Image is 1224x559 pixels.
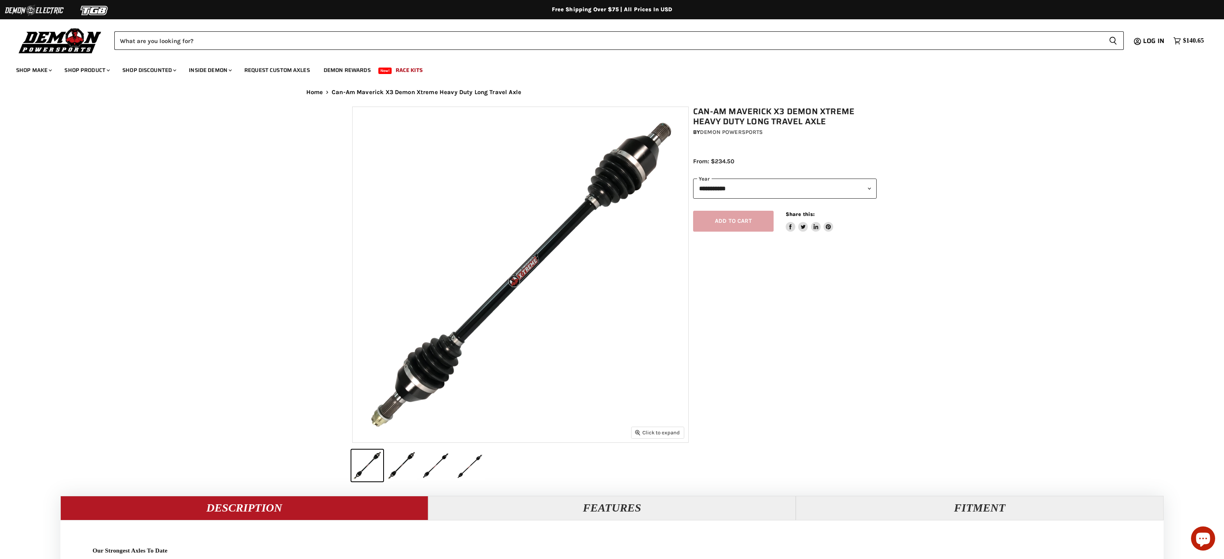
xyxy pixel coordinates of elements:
button: Can-Am Maverick X3 Demon Xtreme Heavy Duty Long Travel Axle thumbnail [420,450,452,481]
div: Free Shipping Over $75 | All Prices In USD [290,6,934,13]
input: Search [114,31,1102,50]
span: Can-Am Maverick X3 Demon Xtreme Heavy Duty Long Travel Axle [332,89,521,96]
button: Search [1102,31,1124,50]
button: Description [60,496,428,520]
a: Request Custom Axles [238,62,316,78]
form: Product [114,31,1124,50]
a: Demon Rewards [318,62,377,78]
button: Can-Am Maverick X3 Demon Xtreme Heavy Duty Long Travel Axle thumbnail [351,450,383,481]
span: Share this: [786,211,815,217]
a: Demon Powersports [700,129,763,136]
span: Click to expand [635,430,680,436]
span: New! [378,68,392,74]
a: $140.65 [1169,35,1208,47]
button: Can-Am Maverick X3 Demon Xtreme Heavy Duty Long Travel Axle thumbnail [386,450,417,481]
img: Demon Electric Logo 2 [4,3,64,18]
img: TGB Logo 2 [64,3,125,18]
button: Click to expand [632,427,684,438]
a: Race Kits [390,62,429,78]
a: Log in [1139,37,1169,45]
select: year [693,179,877,198]
div: by [693,128,877,137]
img: Can-Am Maverick X3 Demon Xtreme Heavy Duty Long Travel Axle [353,107,688,442]
h1: Can-Am Maverick X3 Demon Xtreme Heavy Duty Long Travel Axle [693,107,877,127]
button: IMAGE thumbnail [454,450,486,481]
ul: Main menu [10,59,1202,78]
a: Shop Make [10,62,57,78]
nav: Breadcrumbs [290,89,934,96]
button: Fitment [796,496,1164,520]
button: Features [428,496,796,520]
a: Shop Discounted [116,62,181,78]
a: Inside Demon [183,62,237,78]
inbox-online-store-chat: Shopify online store chat [1189,526,1218,553]
span: Log in [1143,36,1164,46]
span: From: $234.50 [693,158,734,165]
img: Demon Powersports [16,26,104,55]
span: $140.65 [1183,37,1204,45]
a: Home [306,89,323,96]
a: Shop Product [58,62,115,78]
aside: Share this: [786,211,834,232]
